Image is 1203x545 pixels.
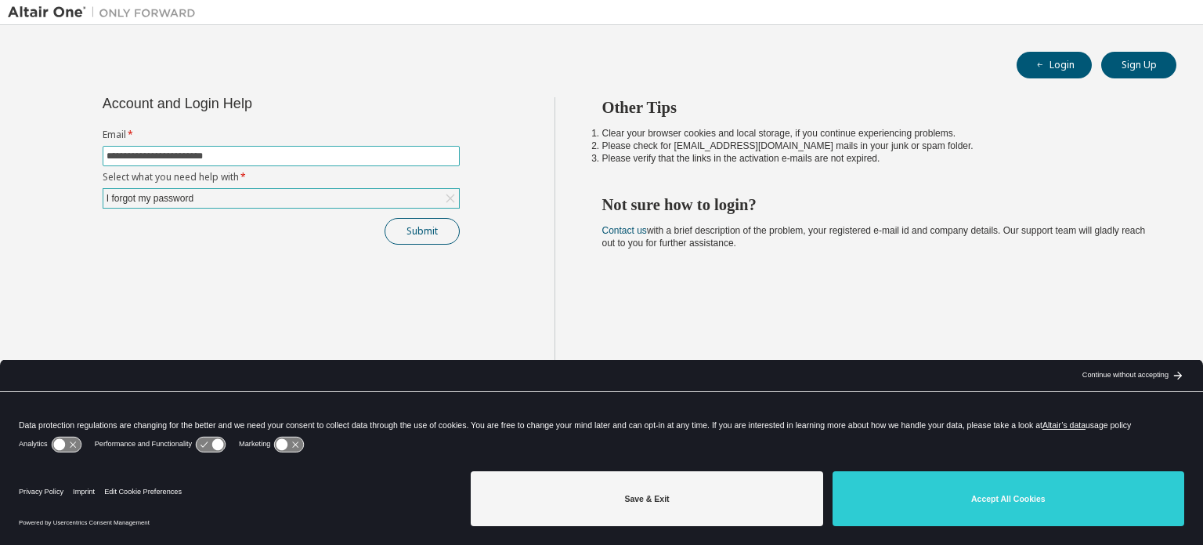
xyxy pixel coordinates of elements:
[1017,52,1092,78] button: Login
[602,97,1149,118] h2: Other Tips
[602,152,1149,165] li: Please verify that the links in the activation e-mails are not expired.
[103,129,460,141] label: Email
[602,127,1149,140] li: Clear your browser cookies and local storage, if you continue experiencing problems.
[104,190,196,207] div: I forgot my password
[385,218,460,245] button: Submit
[8,5,204,20] img: Altair One
[103,97,388,110] div: Account and Login Help
[602,225,647,236] a: Contact us
[602,140,1149,152] li: Please check for [EMAIL_ADDRESS][DOMAIN_NAME] mails in your junk or spam folder.
[1101,52,1176,78] button: Sign Up
[103,171,460,183] label: Select what you need help with
[602,225,1146,249] span: with a brief description of the problem, your registered e-mail id and company details. Our suppo...
[602,194,1149,215] h2: Not sure how to login?
[103,189,459,208] div: I forgot my password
